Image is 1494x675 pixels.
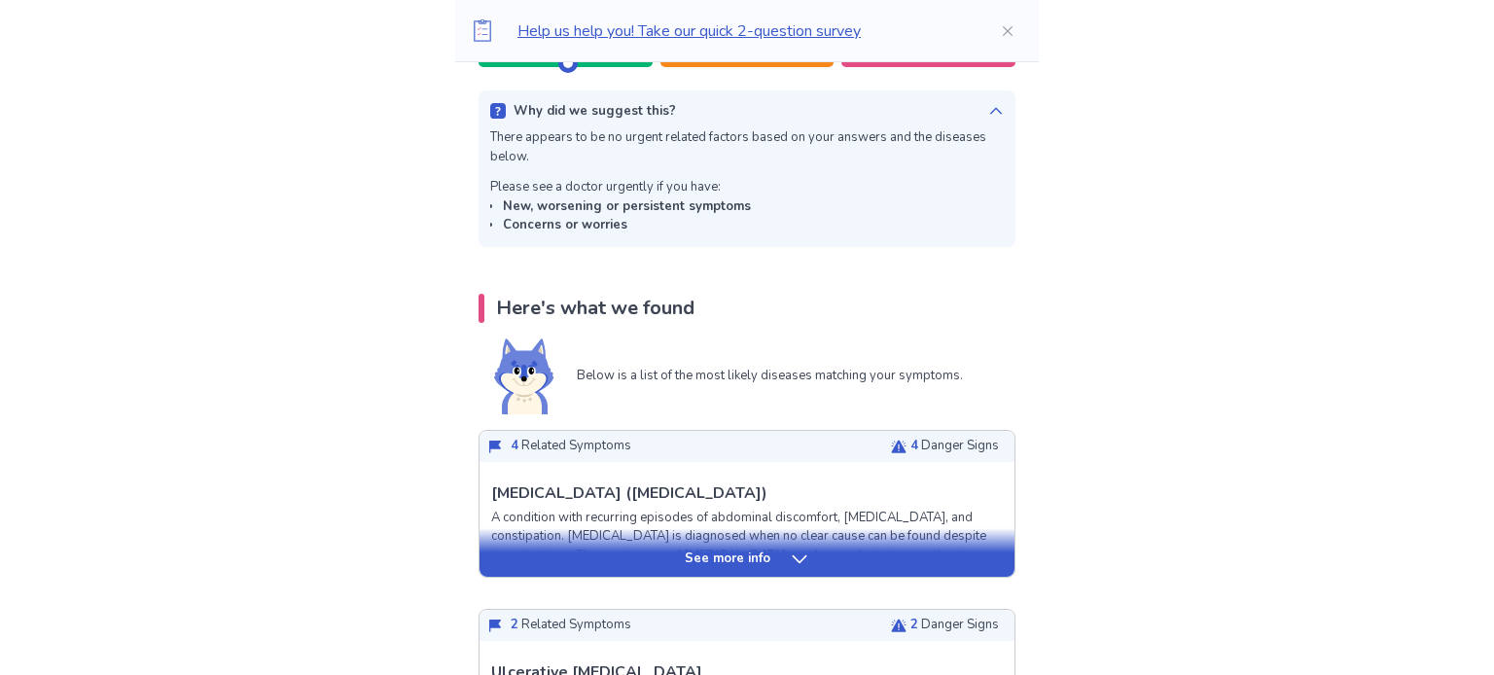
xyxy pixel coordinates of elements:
p: Related Symptoms [511,616,631,635]
p: Danger Signs [910,437,999,456]
span: 4 [511,437,518,454]
p: Below is a list of the most likely diseases matching your symptoms. [577,367,963,386]
p: Please see a doctor urgently if you have: [490,178,751,235]
p: Here's what we found [496,294,694,323]
li: Concerns or worries [503,216,751,235]
img: Shiba [494,338,553,414]
span: 2 [511,616,518,633]
p: See more info [685,550,770,569]
p: There appears to be no urgent related factors based on your answers and the diseases below. [490,128,1004,166]
li: New, worsening or persistent symptoms [503,197,751,217]
p: Help us help you! Take our quick 2-question survey [517,19,969,43]
p: Danger Signs [910,616,999,635]
span: 4 [910,437,918,454]
p: A condition with recurring episodes of abdominal discomfort, [MEDICAL_DATA], and constipation. [M... [491,509,1003,585]
span: 2 [910,616,918,633]
p: Related Symptoms [511,437,631,456]
p: Why did we suggest this? [514,102,676,122]
p: [MEDICAL_DATA] ([MEDICAL_DATA]) [491,481,767,505]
